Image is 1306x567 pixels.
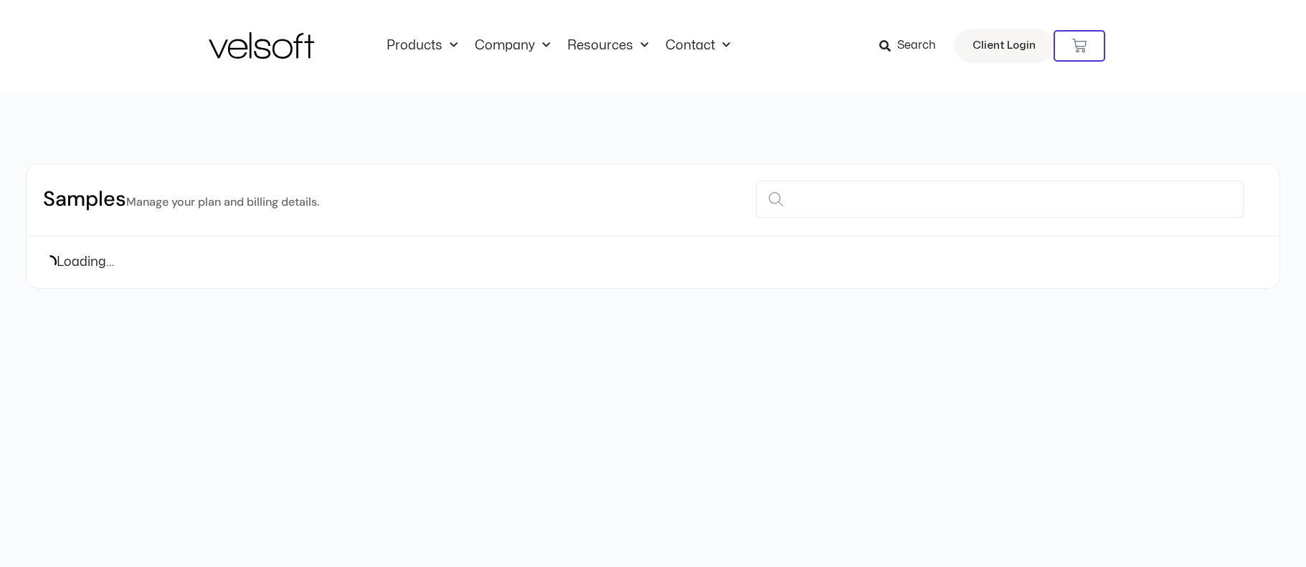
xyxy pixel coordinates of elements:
[466,38,559,54] a: CompanyMenu Toggle
[955,29,1054,63] a: Client Login
[43,186,319,214] h2: Samples
[897,37,936,55] span: Search
[657,38,739,54] a: ContactMenu Toggle
[973,37,1036,55] span: Client Login
[378,38,466,54] a: ProductsMenu Toggle
[378,38,739,54] nav: Menu
[559,38,657,54] a: ResourcesMenu Toggle
[126,194,319,209] small: Manage your plan and billing details.
[879,34,946,58] a: Search
[57,252,115,272] span: Loading...
[209,32,314,59] img: Velsoft Training Materials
